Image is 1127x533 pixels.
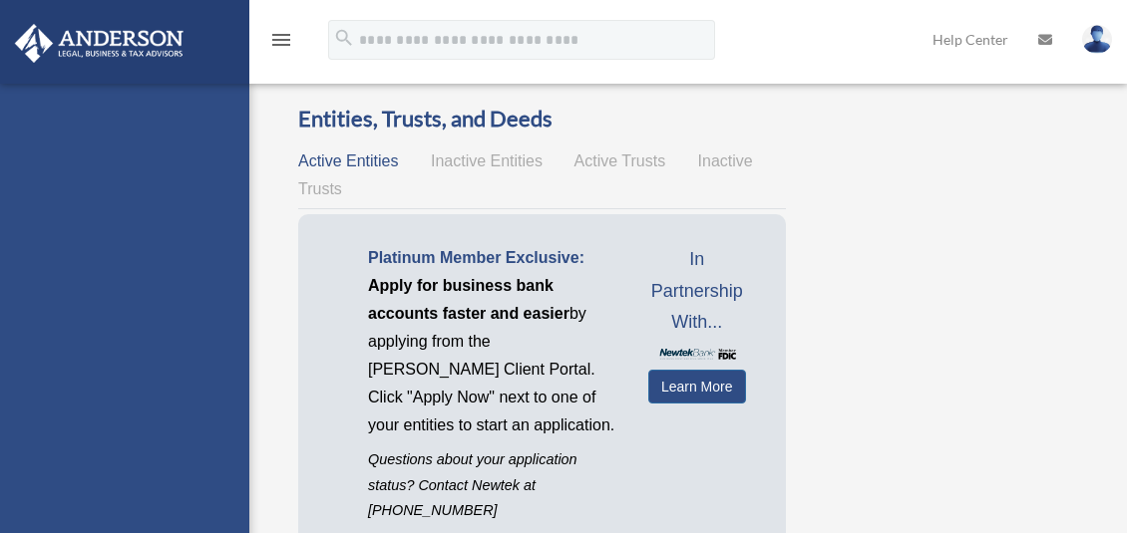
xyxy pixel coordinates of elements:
[368,384,618,439] p: Click "Apply Now" next to one of your entities to start an application.
[269,35,293,52] a: menu
[9,24,189,63] img: Anderson Advisors Platinum Portal
[368,277,569,322] span: Apply for business bank accounts faster and easier
[368,447,618,523] p: Questions about your application status? Contact Newtek at [PHONE_NUMBER]
[269,28,293,52] i: menu
[368,272,618,384] p: by applying from the [PERSON_NAME] Client Portal.
[298,152,753,197] span: Inactive Trusts
[574,152,666,169] span: Active Trusts
[1082,25,1112,54] img: User Pic
[648,370,746,403] a: Learn More
[658,349,736,360] img: NewtekBankLogoSM.png
[298,104,786,134] h3: Entities, Trusts, and Deeds
[431,152,543,169] span: Inactive Entities
[368,244,618,272] p: Platinum Member Exclusive:
[333,27,355,49] i: search
[298,152,398,169] span: Active Entities
[648,244,746,339] span: In Partnership With...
